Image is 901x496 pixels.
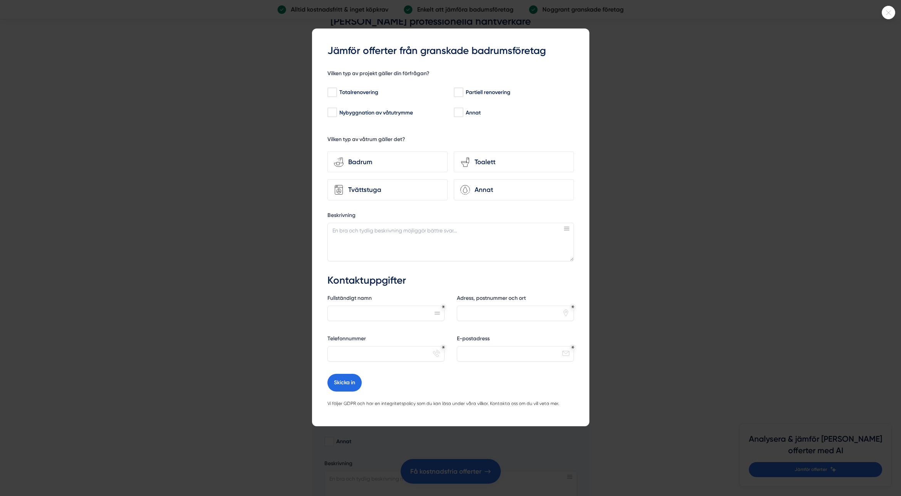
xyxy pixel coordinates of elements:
[454,109,463,116] input: Annat
[457,335,574,345] label: E-postadress
[327,44,574,58] h3: Jämför offerter från granskade badrumsföretag
[571,305,574,308] div: Obligatoriskt
[442,346,445,349] div: Obligatoriskt
[327,274,574,288] h3: Kontaktuppgifter
[327,109,336,116] input: Nybyggnation av våtutrymme
[327,70,430,79] h5: Vilken typ av projekt gäller din förfrågan?
[327,136,405,145] h5: Vilken typ av våtrum gäller det?
[327,294,445,304] label: Fullständigt namn
[442,305,445,308] div: Obligatoriskt
[327,374,362,392] button: Skicka in
[327,212,574,221] label: Beskrivning
[327,335,445,345] label: Telefonnummer
[454,89,463,96] input: Partiell renovering
[327,400,574,408] p: Vi följer GDPR och har en integritetspolicy som du kan läsa under våra villkor. Kontakta oss om d...
[327,89,336,96] input: Totalrenovering
[457,294,574,304] label: Adress, postnummer och ort
[571,346,574,349] div: Obligatoriskt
